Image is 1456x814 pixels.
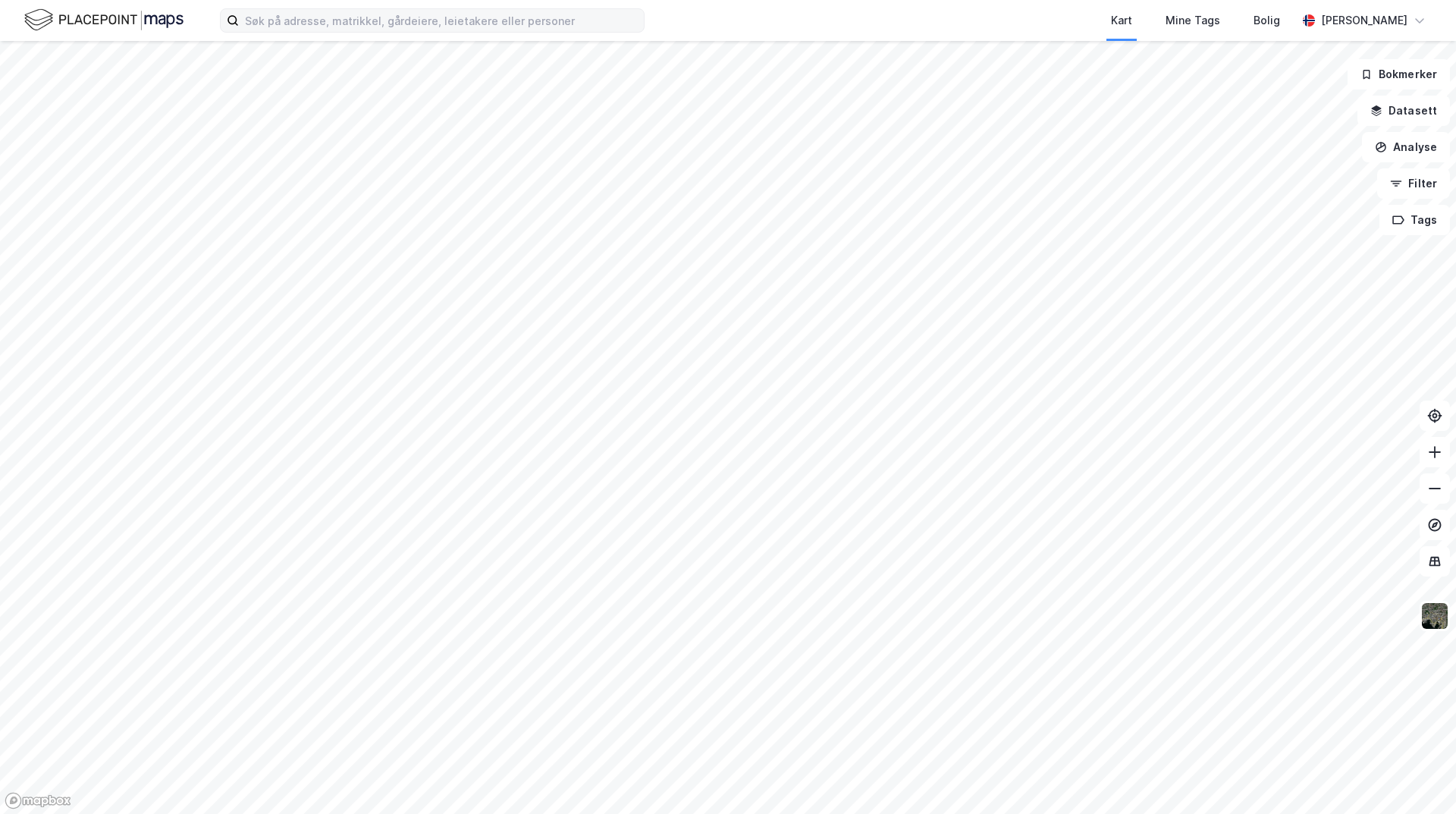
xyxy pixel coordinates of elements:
img: 9k= [1420,602,1449,630]
a: Mapbox homepage [5,792,71,809]
div: Mine Tags [1166,11,1220,30]
button: Datasett [1357,96,1450,126]
iframe: Chat Widget [1380,741,1456,814]
div: Kart [1111,11,1132,30]
div: Kontrollprogram for chat [1380,741,1456,814]
button: Filter [1377,168,1450,199]
div: [PERSON_NAME] [1321,11,1407,30]
img: logo.f888ab2527a4732fd821a326f86c7f29.svg [24,7,184,33]
button: Bokmerker [1348,59,1450,90]
button: Tags [1379,205,1450,235]
input: Søk på adresse, matrikkel, gårdeiere, leietakere eller personer [239,9,644,32]
button: Analyse [1362,132,1450,162]
div: Bolig [1254,11,1280,30]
